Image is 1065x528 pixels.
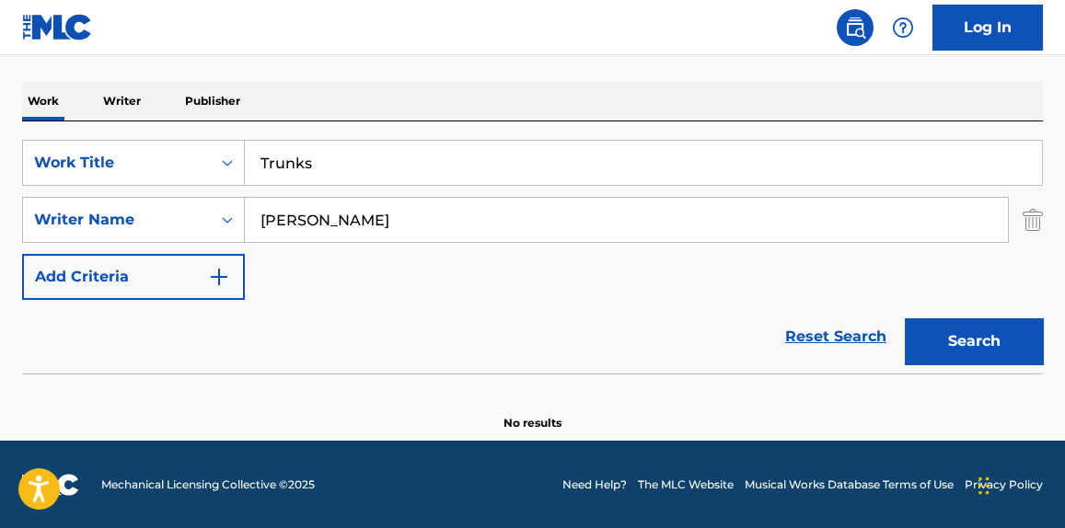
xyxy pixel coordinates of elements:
a: Public Search [837,9,874,46]
img: 9d2ae6d4665cec9f34b9.svg [208,266,230,288]
span: Mechanical Licensing Collective © 2025 [101,476,315,493]
a: The MLC Website [638,476,734,493]
img: Delete Criterion [1023,197,1043,243]
p: Publisher [179,82,246,121]
img: logo [22,474,79,496]
img: search [844,17,866,39]
a: Musical Works Database Terms of Use [745,476,954,493]
form: Search Form [22,140,1043,373]
a: Log In [932,5,1043,51]
button: Search [905,318,1043,364]
div: Writer Name [34,209,200,231]
p: Writer [98,82,146,121]
a: Need Help? [562,476,627,493]
p: Work [22,82,64,121]
div: Work Title [34,152,200,174]
img: help [892,17,914,39]
div: Help [885,9,921,46]
p: No results [504,393,561,431]
iframe: Chat Widget [973,440,1065,528]
img: MLC Logo [22,14,93,40]
button: Add Criteria [22,254,245,300]
a: Privacy Policy [965,476,1043,493]
div: Drag [978,458,990,513]
a: Reset Search [776,316,896,357]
